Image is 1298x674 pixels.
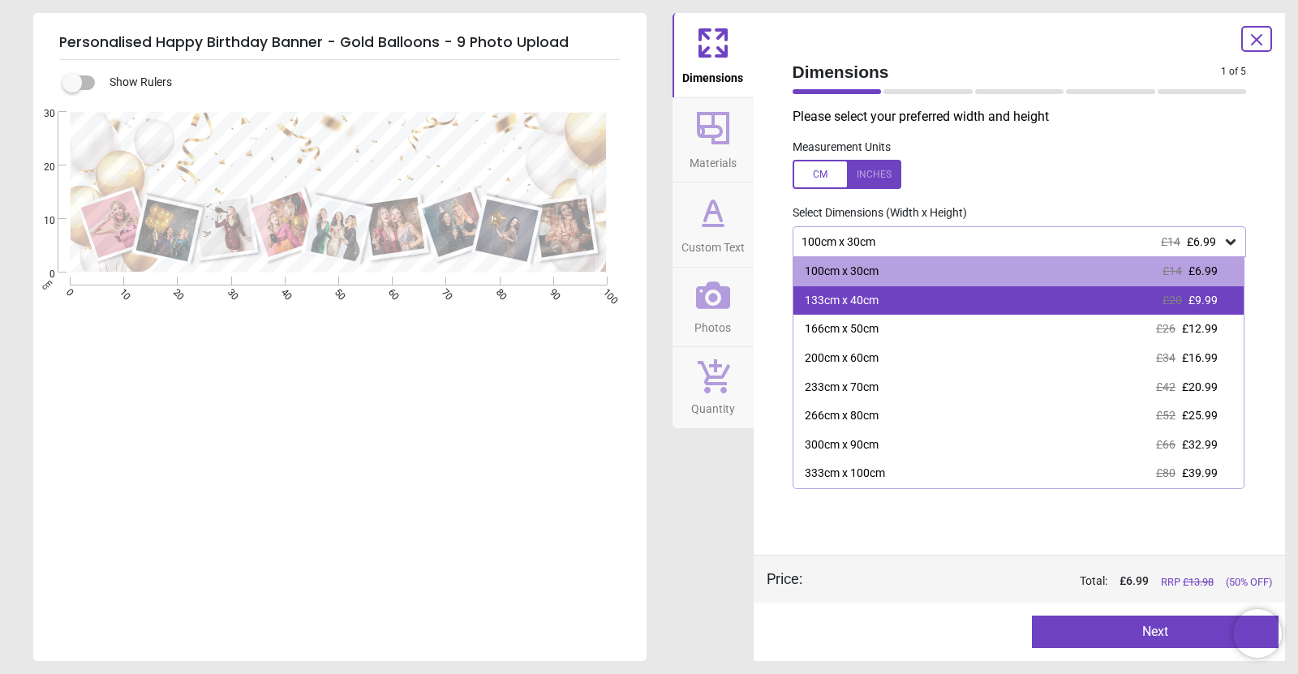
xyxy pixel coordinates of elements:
span: £34 [1156,351,1176,364]
div: 100cm x 30cm [800,235,1223,249]
label: Measurement Units [793,140,891,156]
span: Dimensions [793,60,1222,84]
button: Quantity [673,347,754,428]
span: Materials [690,148,737,172]
span: £20 [1163,294,1182,307]
span: £ [1120,573,1149,590]
p: Please select your preferred width and height [793,108,1260,126]
div: 133cm x 40cm [805,293,879,309]
span: £12.99 [1182,322,1218,335]
span: Photos [694,312,731,337]
button: Custom Text [673,182,754,267]
span: £9.99 [1188,294,1218,307]
div: 166cm x 50cm [805,321,879,337]
button: Dimensions [673,13,754,97]
span: £20.99 [1182,380,1218,393]
h5: Personalised Happy Birthday Banner - Gold Balloons - 9 Photo Upload [59,26,621,60]
span: £25.99 [1182,409,1218,422]
div: 100cm x 30cm [805,264,879,280]
div: 200cm x 60cm [805,350,879,367]
span: 30 [24,107,55,121]
span: £42 [1156,380,1176,393]
span: £52 [1156,409,1176,422]
span: £ 13.98 [1183,576,1214,588]
div: 233cm x 70cm [805,380,879,396]
button: Materials [673,98,754,182]
span: Dimensions [682,62,743,87]
span: 1 of 5 [1221,65,1246,79]
span: £26 [1156,322,1176,335]
button: Photos [673,268,754,347]
span: £16.99 [1182,351,1218,364]
span: £6.99 [1188,264,1218,277]
div: Show Rulers [72,73,647,92]
span: £80 [1156,466,1176,479]
span: 6.99 [1126,574,1149,587]
span: £14 [1161,235,1180,248]
label: Select Dimensions (Width x Height) [780,205,967,221]
span: 10 [24,214,55,228]
span: £66 [1156,438,1176,451]
span: RRP [1161,575,1214,590]
span: (50% OFF) [1226,575,1272,590]
span: Custom Text [681,232,745,256]
div: 300cm x 90cm [805,437,879,453]
span: 0 [24,268,55,281]
span: £32.99 [1182,438,1218,451]
span: £14 [1163,264,1182,277]
iframe: Brevo live chat [1233,609,1282,658]
span: 20 [24,161,55,174]
span: £39.99 [1182,466,1218,479]
span: £6.99 [1187,235,1216,248]
span: Quantity [691,393,735,418]
div: 266cm x 80cm [805,408,879,424]
div: 333cm x 100cm [805,466,885,482]
button: Next [1032,616,1279,648]
div: Price : [767,569,802,589]
div: Total: [827,573,1273,590]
